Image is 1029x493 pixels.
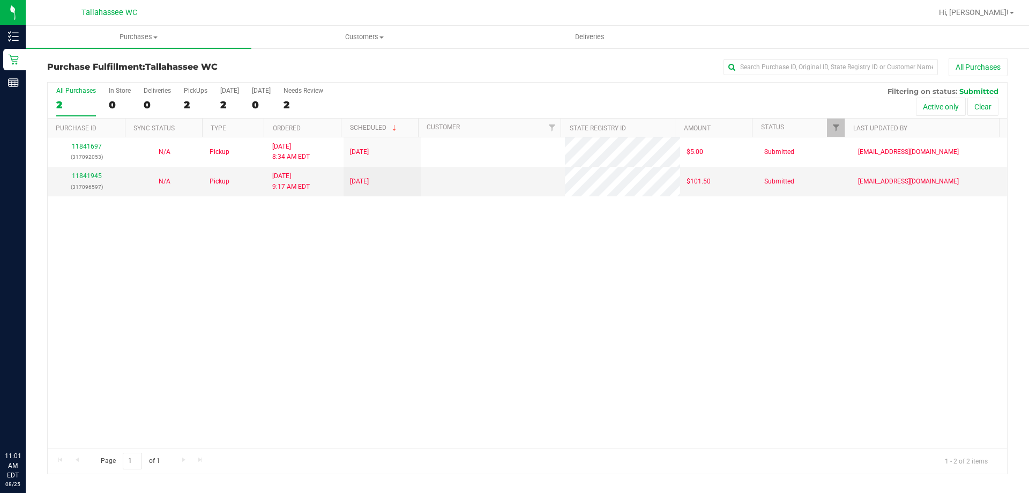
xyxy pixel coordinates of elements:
a: 11841945 [72,172,102,180]
a: Filter [827,119,845,137]
span: Filtering on status: [888,87,957,95]
div: 2 [184,99,207,111]
div: All Purchases [56,87,96,94]
span: [EMAIL_ADDRESS][DOMAIN_NAME] [858,176,959,187]
span: Deliveries [561,32,619,42]
button: All Purchases [949,58,1008,76]
div: Deliveries [144,87,171,94]
a: 11841697 [72,143,102,150]
span: $101.50 [687,176,711,187]
span: $5.00 [687,147,703,157]
a: Customer [427,123,460,131]
a: Ordered [273,124,301,132]
a: Deliveries [477,26,703,48]
span: [DATE] [350,147,369,157]
span: Tallahassee WC [145,62,218,72]
div: 0 [252,99,271,111]
p: 11:01 AM EDT [5,451,21,480]
div: 2 [284,99,323,111]
a: Purchases [26,26,251,48]
span: [EMAIL_ADDRESS][DOMAIN_NAME] [858,147,959,157]
span: Pickup [210,176,229,187]
a: Purchase ID [56,124,96,132]
span: Tallahassee WC [81,8,137,17]
span: Purchases [26,32,251,42]
span: Pickup [210,147,229,157]
div: 0 [109,99,131,111]
p: (317096597) [54,182,119,192]
button: Clear [967,98,998,116]
div: [DATE] [252,87,271,94]
p: (317092053) [54,152,119,162]
button: N/A [159,147,170,157]
span: Submitted [764,176,794,187]
a: Last Updated By [853,124,907,132]
iframe: Resource center [11,407,43,439]
div: 2 [220,99,239,111]
inline-svg: Reports [8,77,19,88]
div: 0 [144,99,171,111]
inline-svg: Retail [8,54,19,65]
div: [DATE] [220,87,239,94]
a: Type [211,124,226,132]
span: Submitted [764,147,794,157]
span: [DATE] 8:34 AM EDT [272,142,310,162]
span: Submitted [959,87,998,95]
a: Amount [684,124,711,132]
p: 08/25 [5,480,21,488]
div: PickUps [184,87,207,94]
div: Needs Review [284,87,323,94]
button: N/A [159,176,170,187]
span: Not Applicable [159,148,170,156]
input: 1 [123,453,142,469]
span: Hi, [PERSON_NAME]! [939,8,1009,17]
a: State Registry ID [570,124,626,132]
span: Customers [252,32,476,42]
a: Sync Status [133,124,175,132]
a: Status [761,123,784,131]
div: 2 [56,99,96,111]
inline-svg: Inventory [8,31,19,42]
button: Active only [916,98,966,116]
span: [DATE] [350,176,369,187]
a: Filter [543,119,561,137]
h3: Purchase Fulfillment: [47,62,367,72]
span: [DATE] 9:17 AM EDT [272,171,310,192]
span: 1 - 2 of 2 items [936,453,996,469]
a: Scheduled [350,124,399,131]
div: In Store [109,87,131,94]
a: Customers [251,26,477,48]
input: Search Purchase ID, Original ID, State Registry ID or Customer Name... [724,59,938,75]
span: Not Applicable [159,178,170,185]
span: Page of 1 [92,453,169,469]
